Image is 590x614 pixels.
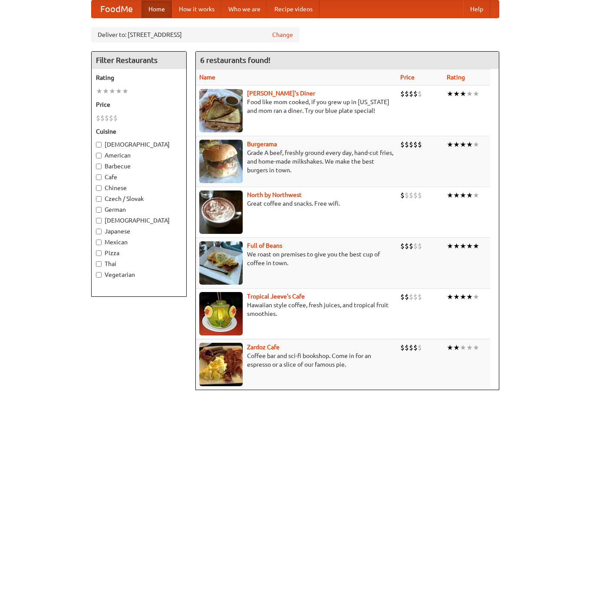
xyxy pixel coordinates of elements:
[105,113,109,123] li: $
[405,292,409,302] li: $
[96,261,102,267] input: Thai
[199,190,243,234] img: north.jpg
[409,190,413,200] li: $
[460,89,466,99] li: ★
[122,86,129,96] li: ★
[96,250,102,256] input: Pizza
[96,153,102,158] input: American
[400,292,405,302] li: $
[100,113,105,123] li: $
[199,292,243,335] img: jeeves.jpg
[413,140,418,149] li: $
[413,241,418,251] li: $
[466,343,473,352] li: ★
[96,259,182,268] label: Thai
[466,190,473,200] li: ★
[405,343,409,352] li: $
[413,89,418,99] li: $
[447,89,453,99] li: ★
[466,140,473,149] li: ★
[418,89,422,99] li: $
[199,241,243,285] img: beans.jpg
[409,292,413,302] li: $
[447,343,453,352] li: ★
[460,241,466,251] li: ★
[405,89,409,99] li: $
[413,190,418,200] li: $
[199,148,393,174] p: Grade A beef, freshly ground every day, hand-cut fries, and home-made milkshakes. We make the bes...
[453,140,460,149] li: ★
[267,0,320,18] a: Recipe videos
[96,73,182,82] h5: Rating
[247,191,302,198] a: North by Northwest
[400,241,405,251] li: $
[460,140,466,149] li: ★
[92,52,186,69] h4: Filter Restaurants
[453,241,460,251] li: ★
[142,0,172,18] a: Home
[96,207,102,213] input: German
[405,140,409,149] li: $
[96,100,182,109] h5: Price
[453,343,460,352] li: ★
[96,151,182,160] label: American
[96,194,182,203] label: Czech / Slovak
[92,0,142,18] a: FoodMe
[473,140,479,149] li: ★
[199,250,393,267] p: We roast on premises to give you the best cup of coffee in town.
[96,229,102,234] input: Japanese
[447,292,453,302] li: ★
[453,89,460,99] li: ★
[418,343,422,352] li: $
[96,164,102,169] input: Barbecue
[409,343,413,352] li: $
[91,27,300,43] div: Deliver to: [STREET_ADDRESS]
[96,185,102,191] input: Chinese
[199,301,393,318] p: Hawaiian style coffee, fresh juices, and tropical fruit smoothies.
[96,86,102,96] li: ★
[199,199,393,208] p: Great coffee and snacks. Free wifi.
[418,292,422,302] li: $
[400,140,405,149] li: $
[96,216,182,225] label: [DEMOGRAPHIC_DATA]
[96,162,182,171] label: Barbecue
[400,89,405,99] li: $
[199,98,393,115] p: Food like mom cooked, if you grew up in [US_STATE] and mom ran a diner. Try our blue plate special!
[96,142,102,148] input: [DEMOGRAPHIC_DATA]
[247,242,282,249] a: Full of Beans
[102,86,109,96] li: ★
[96,227,182,236] label: Japanese
[199,140,243,183] img: burgerama.jpg
[172,0,221,18] a: How it works
[272,30,293,39] a: Change
[453,292,460,302] li: ★
[247,90,315,97] a: [PERSON_NAME]'s Diner
[96,238,182,246] label: Mexican
[247,344,280,351] a: Zardoz Cafe
[400,190,405,200] li: $
[460,190,466,200] li: ★
[418,241,422,251] li: $
[409,89,413,99] li: $
[413,292,418,302] li: $
[405,190,409,200] li: $
[473,241,479,251] li: ★
[247,293,305,300] a: Tropical Jeeve's Cafe
[453,190,460,200] li: ★
[96,272,102,278] input: Vegetarian
[473,292,479,302] li: ★
[463,0,490,18] a: Help
[447,241,453,251] li: ★
[447,140,453,149] li: ★
[247,141,277,148] a: Burgerama
[473,343,479,352] li: ★
[447,74,465,81] a: Rating
[96,240,102,245] input: Mexican
[199,351,393,369] p: Coffee bar and sci-fi bookshop. Come in for an espresso or a slice of our famous pie.
[460,292,466,302] li: ★
[199,89,243,132] img: sallys.jpg
[96,196,102,202] input: Czech / Slovak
